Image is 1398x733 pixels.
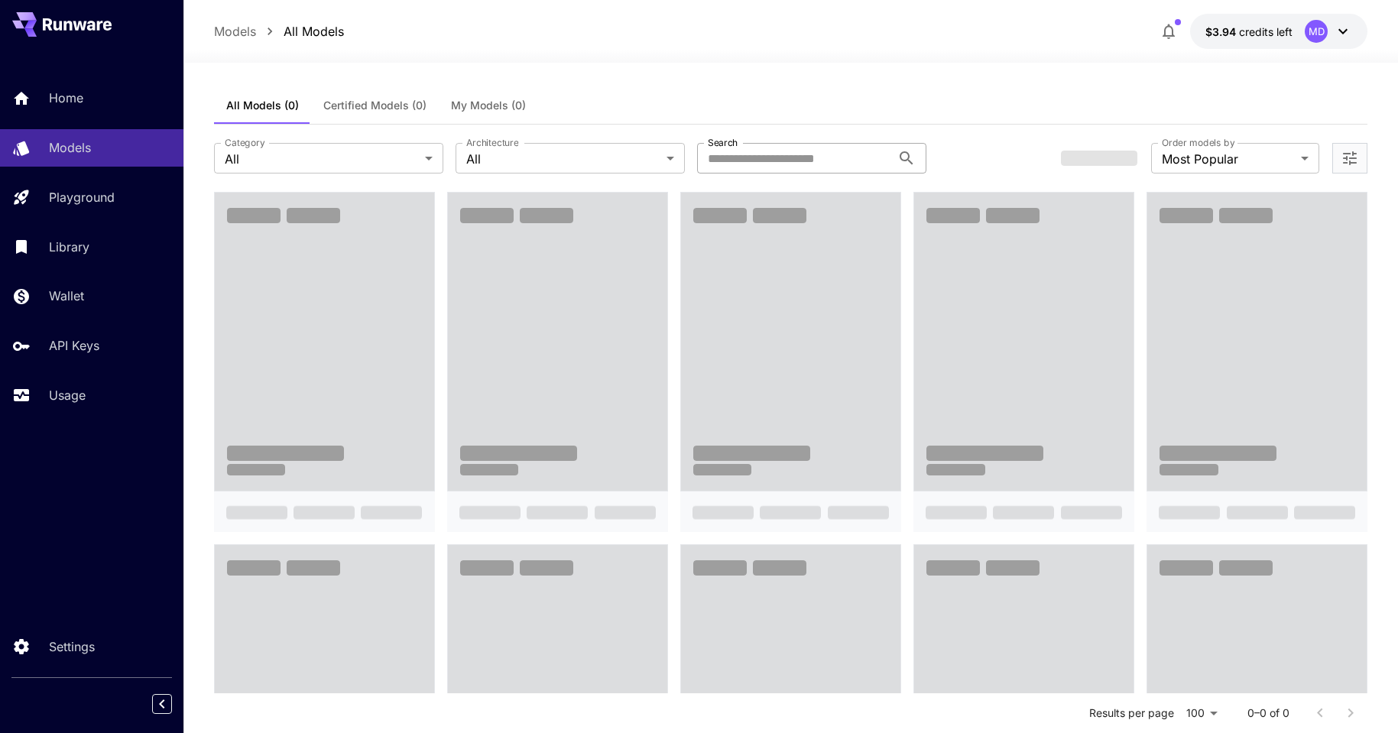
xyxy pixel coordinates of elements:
nav: breadcrumb [214,22,344,41]
button: Collapse sidebar [152,694,172,714]
p: Results per page [1089,705,1174,721]
span: $3.94 [1205,25,1239,38]
span: All [466,150,660,168]
span: credits left [1239,25,1293,38]
div: Collapse sidebar [164,690,183,718]
p: Home [49,89,83,107]
a: All Models [284,22,344,41]
label: Category [225,136,265,149]
span: Certified Models (0) [323,99,427,112]
span: Most Popular [1162,150,1295,168]
div: 100 [1180,702,1223,724]
p: API Keys [49,336,99,355]
a: Models [214,22,256,41]
p: Usage [49,386,86,404]
label: Architecture [466,136,518,149]
div: $3.94333 [1205,24,1293,40]
p: Library [49,238,89,256]
label: Order models by [1162,136,1234,149]
label: Search [708,136,738,149]
button: $3.94333MD [1190,14,1367,49]
p: 0–0 of 0 [1247,705,1289,721]
button: Open more filters [1341,149,1359,168]
p: Playground [49,188,115,206]
span: All Models (0) [226,99,299,112]
p: Models [49,138,91,157]
div: MD [1305,20,1328,43]
span: All [225,150,419,168]
p: Wallet [49,287,84,305]
p: Settings [49,637,95,656]
span: My Models (0) [451,99,526,112]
